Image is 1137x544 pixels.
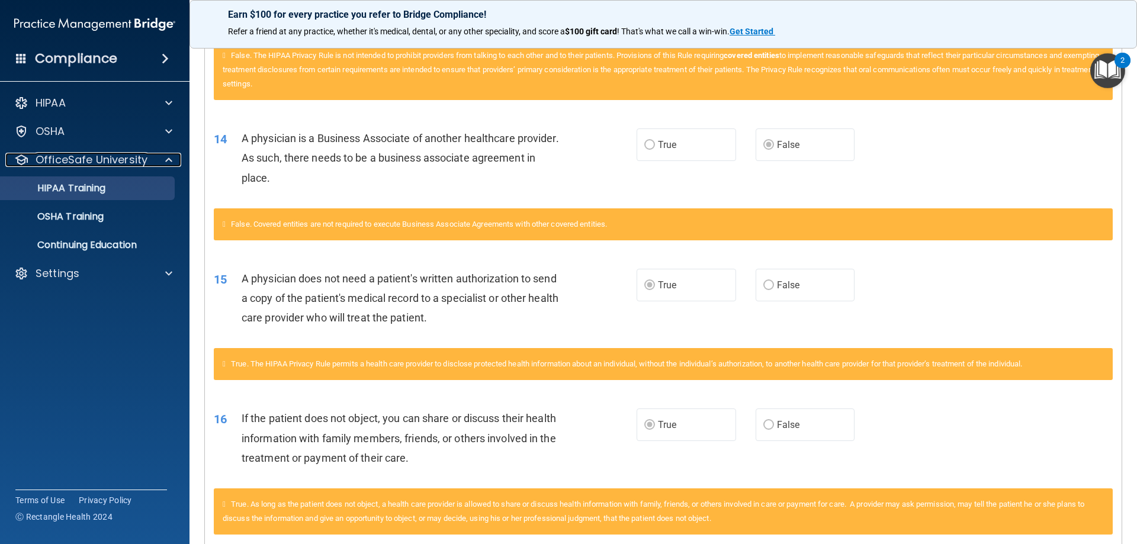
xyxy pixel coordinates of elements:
[14,266,172,281] a: Settings
[214,412,227,426] span: 16
[14,153,172,167] a: OfficeSafe University
[658,279,676,291] span: True
[1090,53,1125,88] button: Open Resource Center, 2 new notifications
[724,51,779,60] a: covered entities
[730,27,773,36] strong: Get Started
[8,211,104,223] p: OSHA Training
[617,27,730,36] span: ! That's what we call a win-win.
[231,220,607,228] span: False. Covered entities are not required to execute Business Associate Agreements with other cove...
[228,9,1099,20] p: Earn $100 for every practice you refer to Bridge Compliance!
[223,500,1084,523] span: True. As long as the patient does not object, a health care provider is allowed to share or discu...
[35,50,117,67] h4: Compliance
[8,239,169,251] p: Continuing Education
[15,511,113,523] span: Ⓒ Rectangle Health 2024
[36,96,66,110] p: HIPAA
[777,279,800,291] span: False
[1120,60,1125,76] div: 2
[658,139,676,150] span: True
[730,27,775,36] a: Get Started
[79,494,132,506] a: Privacy Policy
[36,124,65,139] p: OSHA
[14,12,175,36] img: PMB logo
[763,281,774,290] input: False
[15,494,65,506] a: Terms of Use
[658,419,676,430] span: True
[231,359,1022,368] span: True. The HIPAA Privacy Rule permits a health care provider to disclose protected health informat...
[223,51,1099,88] span: False. The HIPAA Privacy Rule is not intended to prohibit providers from talking to each other an...
[14,124,172,139] a: OSHA
[228,27,565,36] span: Refer a friend at any practice, whether it's medical, dental, or any other speciality, and score a
[777,419,800,430] span: False
[14,96,172,110] a: HIPAA
[777,139,800,150] span: False
[242,412,556,463] span: If the patient does not object, you can share or discuss their health information with family mem...
[763,141,774,150] input: False
[214,272,227,287] span: 15
[763,421,774,430] input: False
[8,182,105,194] p: HIPAA Training
[565,27,617,36] strong: $100 gift card
[36,266,79,281] p: Settings
[644,281,655,290] input: True
[242,132,559,184] span: A physician is a Business Associate of another healthcare provider. As such, there needs to be a ...
[242,272,558,324] span: A physician does not need a patient's written authorization to send a copy of the patient's medic...
[644,421,655,430] input: True
[36,153,147,167] p: OfficeSafe University
[644,141,655,150] input: True
[214,132,227,146] span: 14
